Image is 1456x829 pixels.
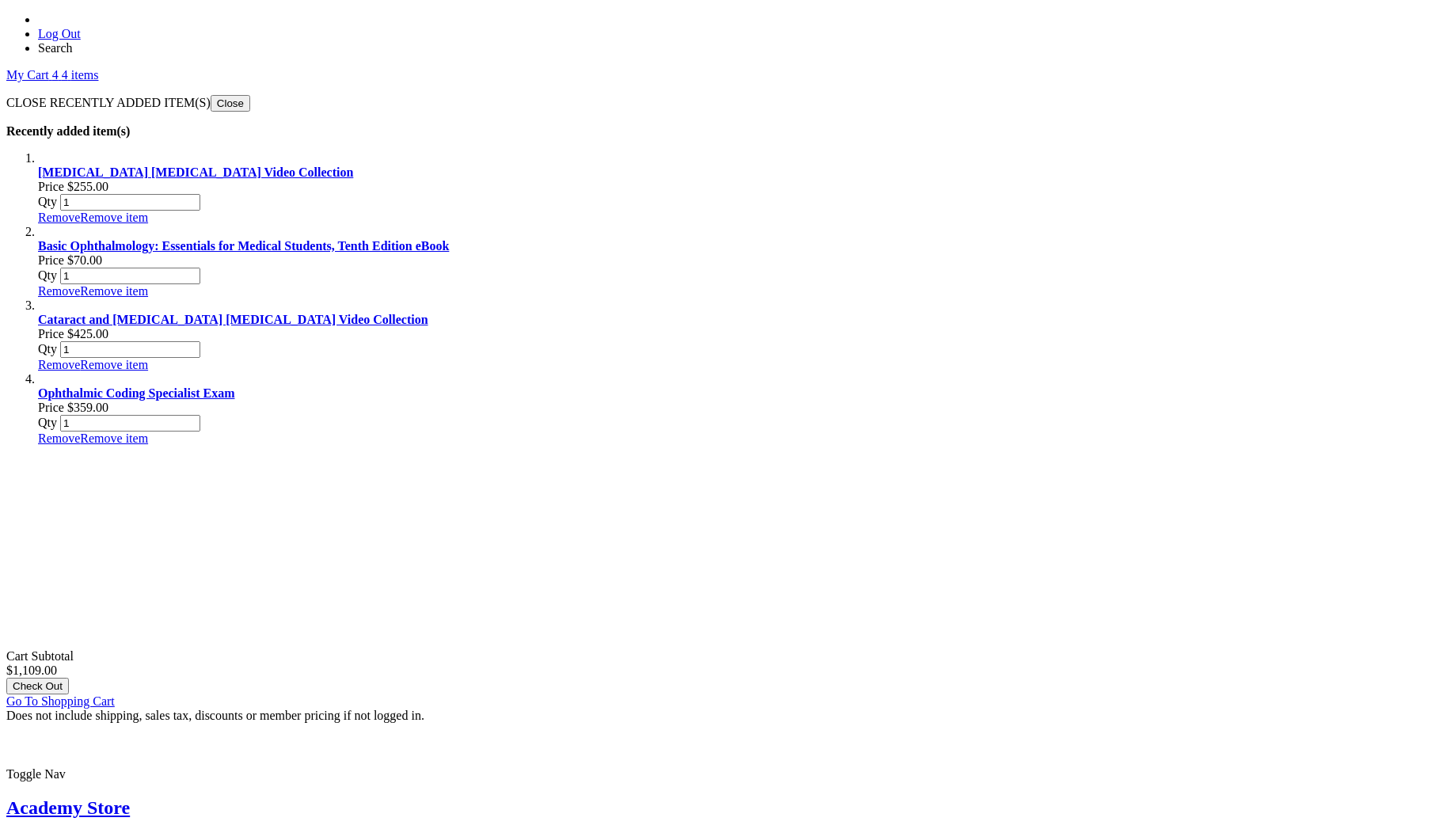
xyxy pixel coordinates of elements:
[67,180,108,193] span: $255.00
[67,253,102,267] span: Price
[38,327,64,340] span: Price
[6,679,69,692] a: Check Out
[38,358,148,371] a: RemoveRemove item
[38,284,148,298] a: RemoveRemove item
[60,341,200,358] input: Qty
[38,313,428,326] a: Cataract and [MEDICAL_DATA] [MEDICAL_DATA] Video Collection
[6,678,69,694] button: Check Out
[6,124,130,138] strong: Recently added item(s)
[217,97,244,109] span: Close
[67,401,108,414] span: $359.00
[67,327,108,340] span: $425.00
[6,767,66,781] span: Toggle Nav
[6,664,57,677] span: $1,109.00
[38,386,234,400] a: Ophthalmic Coding Specialist Exam
[60,415,200,432] input: Qty
[38,211,80,224] span: Remove
[38,284,80,298] span: Remove
[52,68,62,82] span: 4
[38,165,353,179] a: [MEDICAL_DATA] [MEDICAL_DATA] Video Collection
[38,342,57,356] span: Qty
[38,358,80,371] span: Remove
[71,68,99,82] span: items
[38,239,449,253] a: Basic Ophthalmology: Essentials for Medical Students, Tenth Edition eBook
[38,401,64,414] span: Price
[6,649,74,663] span: Cart Subtotal
[6,694,115,708] a: Go To Shopping Cart
[6,709,1450,723] div: Does not include shipping, sales tax, discounts or member pricing if not logged in.
[38,27,81,40] a: Log Out
[38,180,64,193] span: Price
[38,432,148,445] a: RemoveRemove item
[6,797,130,818] a: Academy Store
[67,401,108,414] span: Price
[211,95,250,112] button: Close
[38,416,57,429] span: Qty
[6,68,98,82] a: My Cart 4 4 items
[62,68,99,82] span: 4
[60,194,200,211] input: Qty
[67,253,102,267] span: $70.00
[38,268,57,282] span: Qty
[67,180,108,193] span: Price
[38,195,57,208] span: Qty
[6,95,1450,112] p: CLOSE RECENTLY ADDED ITEM(S)
[60,268,200,284] input: Qty
[67,327,108,340] span: Price
[38,41,73,55] span: Search
[6,68,49,82] span: My Cart
[38,432,80,445] span: Remove
[38,253,64,267] span: Price
[38,211,148,224] a: RemoveRemove item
